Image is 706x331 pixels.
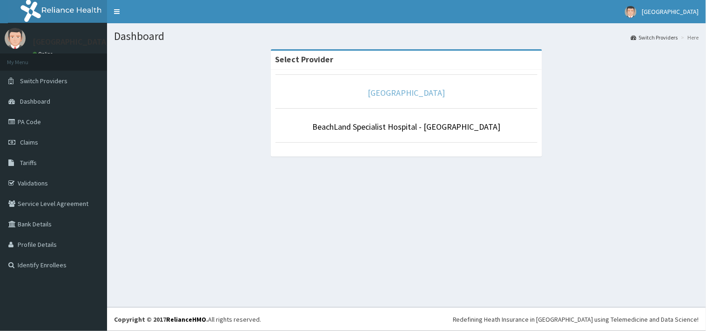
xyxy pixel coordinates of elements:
h1: Dashboard [114,30,699,42]
footer: All rights reserved. [107,307,706,331]
a: Switch Providers [631,33,678,41]
span: Claims [20,138,38,146]
a: [GEOGRAPHIC_DATA] [368,87,445,98]
li: Here [679,33,699,41]
a: Online [33,51,55,57]
img: User Image [5,28,26,49]
p: [GEOGRAPHIC_DATA] [33,38,109,46]
a: RelianceHMO [166,315,206,324]
a: BeachLand Specialist Hospital - [GEOGRAPHIC_DATA] [312,121,501,132]
img: User Image [625,6,637,18]
span: Dashboard [20,97,50,106]
span: Switch Providers [20,77,67,85]
span: [GEOGRAPHIC_DATA] [642,7,699,16]
span: Tariffs [20,159,37,167]
strong: Copyright © 2017 . [114,315,208,324]
strong: Select Provider [276,54,334,65]
div: Redefining Heath Insurance in [GEOGRAPHIC_DATA] using Telemedicine and Data Science! [453,315,699,324]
